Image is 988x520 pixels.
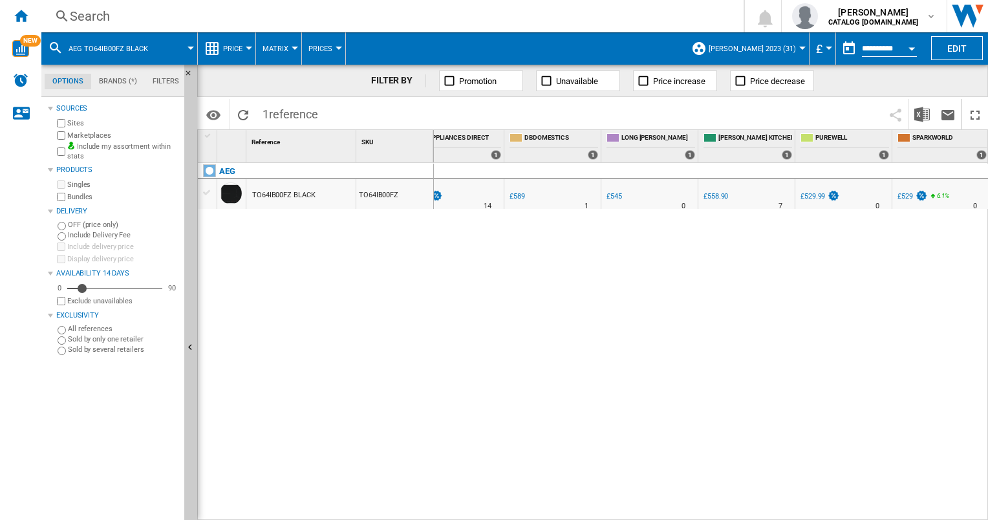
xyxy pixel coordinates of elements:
button: Share this bookmark with others [883,99,908,129]
button: [PERSON_NAME] 2023 (31) [709,32,802,65]
div: £558.90 [703,192,728,200]
label: Singles [67,180,179,190]
label: Include Delivery Fee [68,230,179,240]
button: Price [223,32,249,65]
div: £529.99 [799,190,840,203]
input: Display delivery price [57,297,65,305]
div: DBDOMESTICS 1 offers sold by DBDOMESTICS [507,130,601,162]
div: 90 [165,283,179,293]
div: APPLIANCES DIRECT 1 offers sold by APPLIANCES DIRECT [410,130,504,162]
span: [PERSON_NAME] KITCHENS & APPL [718,133,792,144]
div: [PERSON_NAME] KITCHENS & APPL 1 offers sold by PAUL DAVIES KITCHENS & APPL [701,130,795,162]
i: % [936,190,943,206]
div: 1 offers sold by APPLIANCES DIRECT [491,150,501,160]
span: Price decrease [750,76,805,86]
label: Include my assortment within stats [67,142,179,162]
input: Bundles [57,193,65,201]
span: NEW [20,35,41,47]
div: PUREWELL 1 offers sold by PUREWELL [798,130,892,162]
span: APPLIANCES DIRECT [427,133,501,144]
button: Price increase [633,70,717,91]
span: AEG TO64IB00FZ BLACK [69,45,148,53]
button: Download in Excel [909,99,935,129]
div: £545 [607,192,622,200]
label: Exclude unavailables [67,296,179,306]
button: £ [816,32,829,65]
div: Price [204,32,249,65]
div: LONG [PERSON_NAME] 1 offers sold by LONG EATON [604,130,698,162]
input: All references [58,326,66,334]
div: 0 [54,283,65,293]
div: £558.90 [702,190,728,203]
div: Matrix [263,32,295,65]
div: 1 offers sold by PAUL DAVIES KITCHENS & APPL [782,150,792,160]
span: Matrix [263,45,288,53]
span: PUREWELL [815,133,889,144]
md-slider: Availability [67,282,162,295]
div: 1 offers sold by PUREWELL [879,150,889,160]
img: promotionV3.png [827,190,840,201]
button: Maximize [962,99,988,129]
div: Delivery Time : 14 days [484,200,491,213]
img: promotionV3.png [430,190,443,201]
img: profile.jpg [792,3,818,29]
div: Availability 14 Days [56,268,179,279]
span: [PERSON_NAME] [828,6,918,19]
span: Prices [308,45,332,53]
div: Search [70,7,710,25]
span: Price increase [653,76,705,86]
div: Delivery Time : 0 day [973,200,977,213]
md-menu: Currency [810,32,836,65]
div: £529 [897,192,913,200]
div: Sort None [220,130,246,150]
span: Promotion [459,76,497,86]
div: Exclusivity [56,310,179,321]
label: Sold by only one retailer [68,334,179,344]
div: Sort None [359,130,433,150]
span: LONG [PERSON_NAME] [621,133,695,144]
button: Price decrease [730,70,814,91]
div: Sources [56,103,179,114]
input: Singles [57,180,65,189]
span: [PERSON_NAME] 2023 (31) [709,45,796,53]
input: Sold by several retailers [58,347,66,355]
div: £529 [896,190,928,203]
md-tab-item: Filters [145,74,187,89]
div: Sort None [249,130,356,150]
div: Delivery Time : 0 day [875,200,879,213]
span: 6.1 [937,192,945,199]
div: £529.99 [800,192,825,200]
input: Include delivery price [57,243,65,251]
div: Products [56,165,179,175]
span: Price [223,45,242,53]
div: TO64IB00FZ BLACK [252,180,315,210]
span: £ [816,42,822,56]
button: Open calendar [900,35,923,58]
div: AEG TO64IB00FZ BLACK [48,32,191,65]
input: Marketplaces [57,131,65,140]
div: FILTER BY [371,74,426,87]
b: CATALOG [DOMAIN_NAME] [828,18,918,27]
input: Display delivery price [57,255,65,263]
span: 1 [256,99,325,126]
button: Hide [184,65,200,88]
input: Sold by only one retailer [58,336,66,345]
button: Send this report by email [935,99,961,129]
label: Bundles [67,192,179,202]
button: AEG TO64IB00FZ BLACK [69,32,161,65]
input: Include Delivery Fee [58,232,66,241]
label: Sold by several retailers [68,345,179,354]
span: Unavailable [556,76,598,86]
div: TO64IB00FZ [356,179,433,209]
div: £589 [510,192,525,200]
button: Promotion [439,70,523,91]
button: Prices [308,32,339,65]
span: SPARKWORLD [912,133,987,144]
div: SKU Sort None [359,130,433,150]
div: 1 offers sold by LONG EATON [685,150,695,160]
div: £545 [605,190,622,203]
div: 1 offers sold by DBDOMESTICS [588,150,598,160]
